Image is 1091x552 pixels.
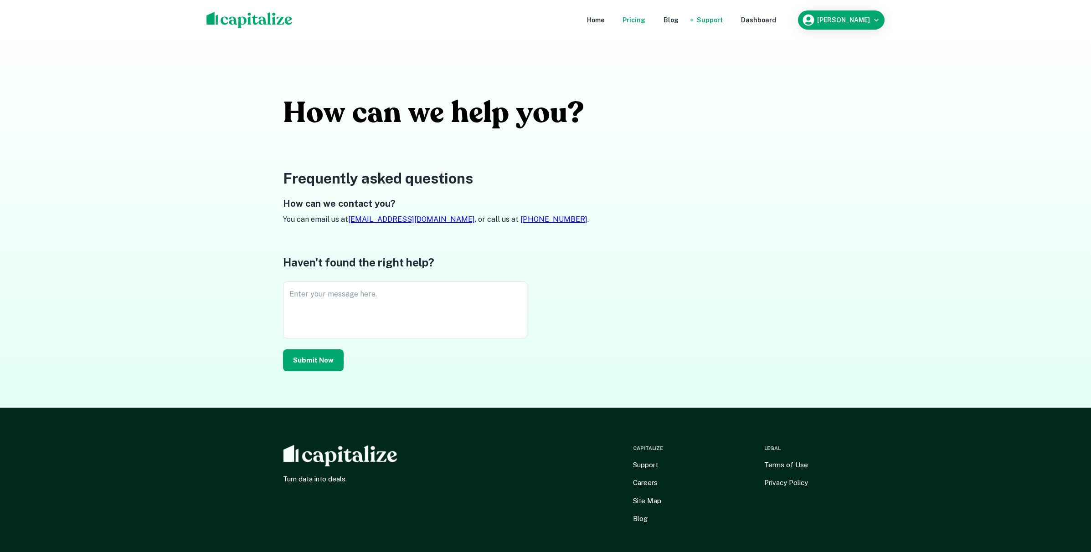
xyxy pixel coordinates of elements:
[817,17,870,23] h6: [PERSON_NAME]
[764,445,781,452] div: Legal
[623,15,645,25] a: Pricing
[664,15,679,25] a: Blog
[367,95,383,131] span: a
[352,95,367,131] span: c
[633,496,661,506] a: Site Map
[283,95,306,131] span: H
[348,215,475,224] a: [EMAIL_ADDRESS][DOMAIN_NAME]
[633,445,663,452] div: Capitalize
[383,95,401,131] span: n
[451,95,469,131] span: h
[283,474,458,485] p: Turn data into deals.
[567,95,584,131] span: ?
[764,477,808,488] a: Privacy Policy
[469,95,483,131] span: e
[516,95,533,131] span: y
[533,95,550,131] span: o
[764,460,808,470] a: Terms of Use
[324,95,345,131] span: w
[206,12,293,28] img: capitalize-logo.png
[633,460,658,470] a: Support
[741,15,776,25] a: Dashboard
[283,214,808,225] p: You can email us at , or call us at .
[408,95,430,131] span: w
[283,197,808,210] h5: How can we contact you?
[492,95,509,131] span: p
[283,168,808,189] h3: Frequently asked questions
[697,15,723,25] a: Support
[483,95,492,131] span: l
[430,95,444,131] span: e
[283,445,398,466] img: capitalize-logo-white.png
[283,254,527,271] h4: Haven't found the right help?
[633,477,658,488] a: Careers
[798,10,885,30] button: [PERSON_NAME]
[1045,479,1091,523] iframe: Chat Widget
[587,15,604,25] a: Home
[520,215,587,224] a: [PHONE_NUMBER]
[550,95,567,131] span: u
[283,349,344,371] button: Submit Now
[633,513,648,524] a: Blog
[306,95,324,131] span: o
